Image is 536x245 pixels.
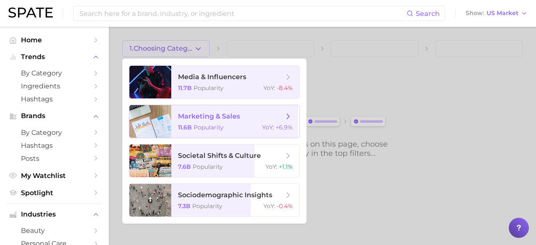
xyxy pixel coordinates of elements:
[263,202,275,210] span: YoY :
[7,51,102,63] button: Trends
[416,10,440,18] span: Search
[178,73,246,81] span: media & influencers
[21,189,88,197] span: Spotlight
[193,84,224,92] span: Popularity
[122,59,307,224] ul: 1.Choosing Category
[8,8,53,18] img: SPATE
[21,227,88,235] span: beauty
[279,163,293,170] span: +1.1%
[21,112,88,120] span: Brands
[178,112,240,120] span: marketing & sales
[21,95,88,103] span: Hashtags
[193,124,224,131] span: Popularity
[7,126,102,139] a: by Category
[178,191,272,199] span: sociodemographic insights
[277,202,293,210] span: -0.4%
[464,8,530,19] button: ShowUS Market
[21,82,88,90] span: Ingredients
[487,11,518,15] span: US Market
[21,142,88,150] span: Hashtags
[7,80,102,93] a: Ingredients
[178,202,191,210] span: 7.3b
[7,186,102,199] a: Spotlight
[79,6,407,21] input: Search here for a brand, industry, or ingredient
[7,152,102,165] a: Posts
[21,129,88,137] span: by Category
[7,139,102,152] a: Hashtags
[7,34,102,46] a: Home
[7,93,102,106] a: Hashtags
[7,169,102,182] a: My Watchlist
[276,124,293,131] span: +6.9%
[178,84,192,92] span: 11.7b
[7,110,102,122] button: Brands
[7,208,102,221] button: Industries
[466,11,484,15] span: Show
[178,152,261,160] span: societal shifts & culture
[21,53,88,61] span: Trends
[263,84,275,92] span: YoY :
[21,69,88,77] span: by Category
[265,163,277,170] span: YoY :
[7,224,102,237] a: beauty
[7,67,102,80] a: by Category
[277,84,293,92] span: -8.4%
[262,124,274,131] span: YoY :
[193,163,223,170] span: Popularity
[178,124,192,131] span: 11.6b
[21,211,88,218] span: Industries
[192,202,222,210] span: Popularity
[21,155,88,162] span: Posts
[21,172,88,180] span: My Watchlist
[178,163,191,170] span: 7.6b
[21,36,88,44] span: Home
